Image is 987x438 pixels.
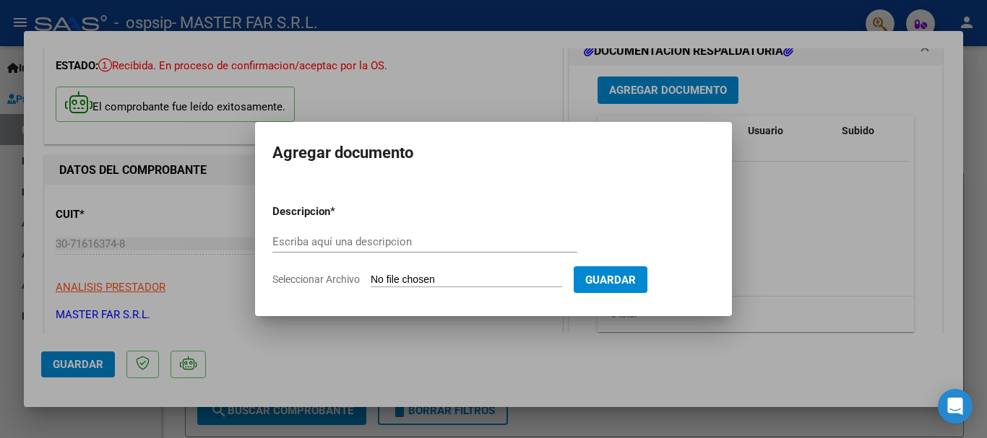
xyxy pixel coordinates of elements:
p: Descripcion [272,203,405,220]
div: Open Intercom Messenger [938,389,973,424]
span: Seleccionar Archivo [272,273,360,285]
h2: Agregar documento [272,139,715,167]
button: Guardar [574,266,647,293]
span: Guardar [585,273,636,286]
